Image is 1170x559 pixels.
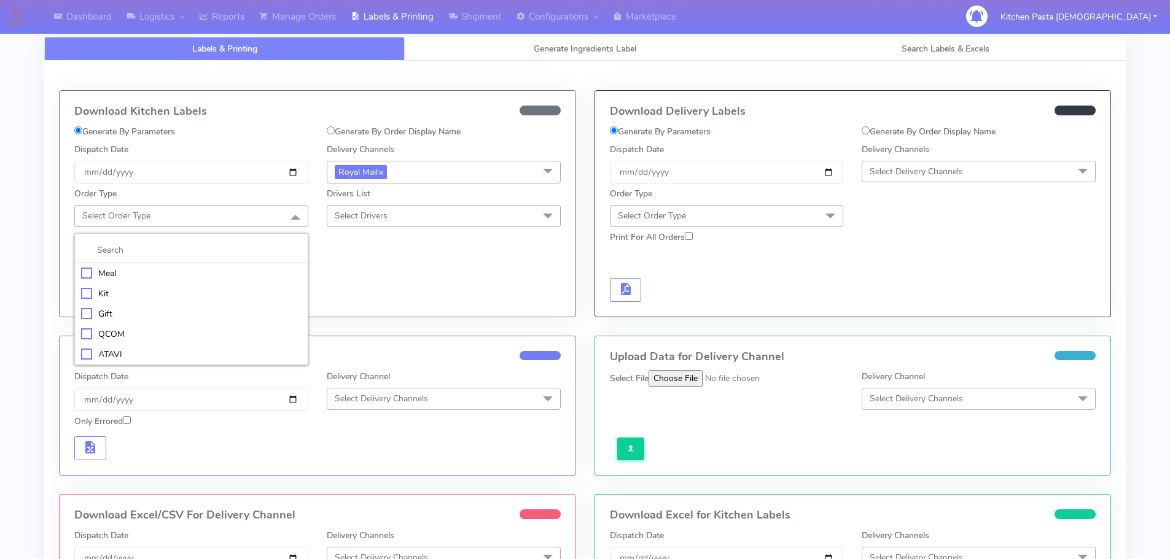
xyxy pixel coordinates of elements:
[862,126,870,134] input: Generate By Order Display Name
[610,372,649,385] label: Select File
[123,416,131,424] input: Only Errored
[870,393,963,404] span: Select Delivery Channels
[81,348,302,361] div: ATAVI
[991,4,1166,29] button: Kitchen Pasta [DEMOGRAPHIC_DATA]
[870,166,963,177] span: Select Delivery Channels
[327,126,335,134] input: Generate By Order Display Name
[862,370,925,383] label: Delivery Channel
[74,125,175,138] label: Generate By Parameters
[327,187,370,200] label: Drivers List
[378,165,383,178] a: x
[335,210,388,222] span: Select Drivers
[862,529,929,542] label: Delivery Channels
[81,328,302,341] div: QCOM
[327,529,394,542] label: Delivery Channels
[610,351,1096,363] h4: Upload Data for Delivery Channel
[192,43,257,55] span: Labels & Printing
[610,187,652,200] label: Order Type
[81,244,302,256] input: multiselect-search
[335,393,428,404] span: Select Delivery Channels
[74,529,128,542] label: Dispatch Date
[44,37,1126,61] ul: Tabs
[327,143,394,156] label: Delivery Channels
[327,370,390,383] label: Delivery Channel
[534,43,636,55] span: Generate Ingredients Label
[610,509,1096,522] h4: Download Excel for Kitchen Labels
[610,143,664,156] label: Dispatch Date
[81,307,302,320] div: Gift
[74,351,561,363] h4: Delivery Channel Orders
[74,106,561,118] h4: Download Kitchen Labels
[74,126,82,134] input: Generate By Parameters
[610,106,1096,118] h4: Download Delivery Labels
[74,143,128,156] label: Dispatch Date
[902,43,989,55] span: Search Labels & Excels
[610,125,711,138] label: Generate By Parameters
[74,415,131,428] label: Only Errored
[862,143,929,156] label: Delivery Channels
[327,125,461,138] label: Generate By Order Display Name
[618,210,686,222] span: Select Order Type
[74,187,117,200] label: Order Type
[610,529,664,542] label: Dispatch Date
[81,267,302,280] div: Meal
[610,126,618,134] input: Generate By Parameters
[82,210,150,222] span: Select Order Type
[74,370,128,383] label: Dispatch Date
[335,165,387,179] span: Royal Mail
[685,232,693,240] input: Print For All Orders
[74,509,561,522] h4: Download Excel/CSV For Delivery Channel
[862,125,996,138] label: Generate By Order Display Name
[81,287,302,300] div: Kit
[610,231,693,244] label: Print For All Orders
